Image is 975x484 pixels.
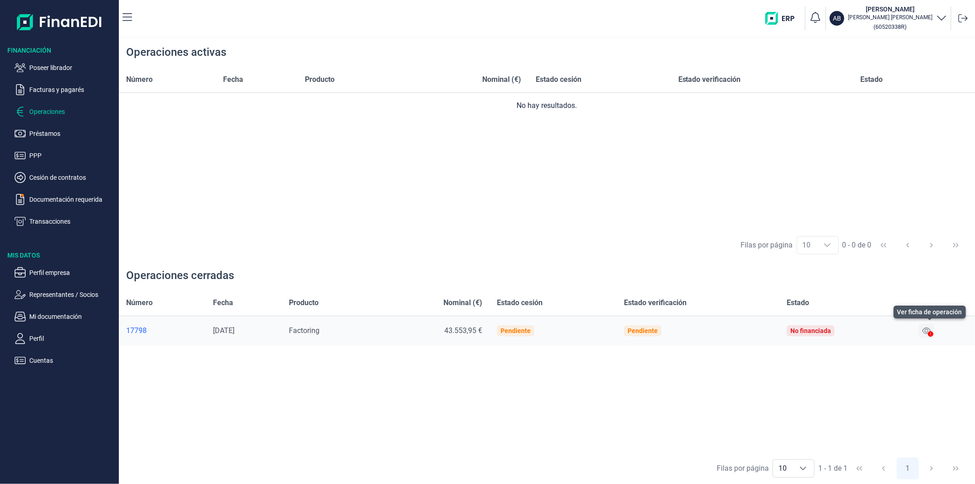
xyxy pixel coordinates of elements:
[29,62,115,73] p: Poseer librador
[773,460,792,477] span: 10
[848,457,870,479] button: First Page
[15,106,115,117] button: Operaciones
[897,457,919,479] button: Page 1
[29,355,115,366] p: Cuentas
[833,14,841,23] p: AB
[29,128,115,139] p: Préstamos
[223,74,243,85] span: Fecha
[29,311,115,322] p: Mi documentación
[15,267,115,278] button: Perfil empresa
[765,12,801,25] img: erp
[678,74,741,85] span: Estado verificación
[29,289,115,300] p: Representantes / Socios
[482,74,521,85] span: Nominal (€)
[17,7,102,37] img: Logo de aplicación
[15,333,115,344] button: Perfil
[897,234,919,256] button: Previous Page
[29,172,115,183] p: Cesión de contratos
[305,74,335,85] span: Producto
[816,237,838,254] div: Choose
[628,327,658,334] div: Pendiente
[848,5,932,14] h3: [PERSON_NAME]
[497,297,543,308] span: Estado cesión
[29,84,115,95] p: Facturas y pagarés
[29,267,115,278] p: Perfil empresa
[126,100,968,111] div: No hay resultados.
[29,333,115,344] p: Perfil
[444,326,482,335] span: 43.553,95 €
[126,74,153,85] span: Número
[536,74,581,85] span: Estado cesión
[126,326,198,335] a: 17798
[15,128,115,139] button: Préstamos
[443,297,482,308] span: Nominal (€)
[830,5,947,32] button: AB[PERSON_NAME][PERSON_NAME] [PERSON_NAME](60520338R)
[29,216,115,227] p: Transacciones
[501,327,531,334] div: Pendiente
[717,463,769,474] div: Filas por página
[15,150,115,161] button: PPP
[873,457,895,479] button: Previous Page
[15,172,115,183] button: Cesión de contratos
[213,326,274,335] div: [DATE]
[15,355,115,366] button: Cuentas
[289,297,319,308] span: Producto
[790,327,831,334] div: No financiada
[126,45,226,59] div: Operaciones activas
[874,23,907,30] small: Copiar cif
[921,234,943,256] button: Next Page
[15,311,115,322] button: Mi documentación
[945,457,967,479] button: Last Page
[15,84,115,95] button: Facturas y pagarés
[787,297,809,308] span: Estado
[792,460,814,477] div: Choose
[15,289,115,300] button: Representantes / Socios
[29,106,115,117] p: Operaciones
[860,74,883,85] span: Estado
[921,457,943,479] button: Next Page
[873,234,895,256] button: First Page
[848,14,932,21] p: [PERSON_NAME] [PERSON_NAME]
[15,194,115,205] button: Documentación requerida
[818,465,847,472] span: 1 - 1 de 1
[741,240,793,251] div: Filas por página
[289,326,320,335] span: Factoring
[126,297,153,308] span: Número
[126,268,234,283] div: Operaciones cerradas
[15,216,115,227] button: Transacciones
[29,194,115,205] p: Documentación requerida
[624,297,687,308] span: Estado verificación
[945,234,967,256] button: Last Page
[842,242,872,249] span: 0 - 0 de 0
[29,150,115,161] p: PPP
[15,62,115,73] button: Poseer librador
[213,297,233,308] span: Fecha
